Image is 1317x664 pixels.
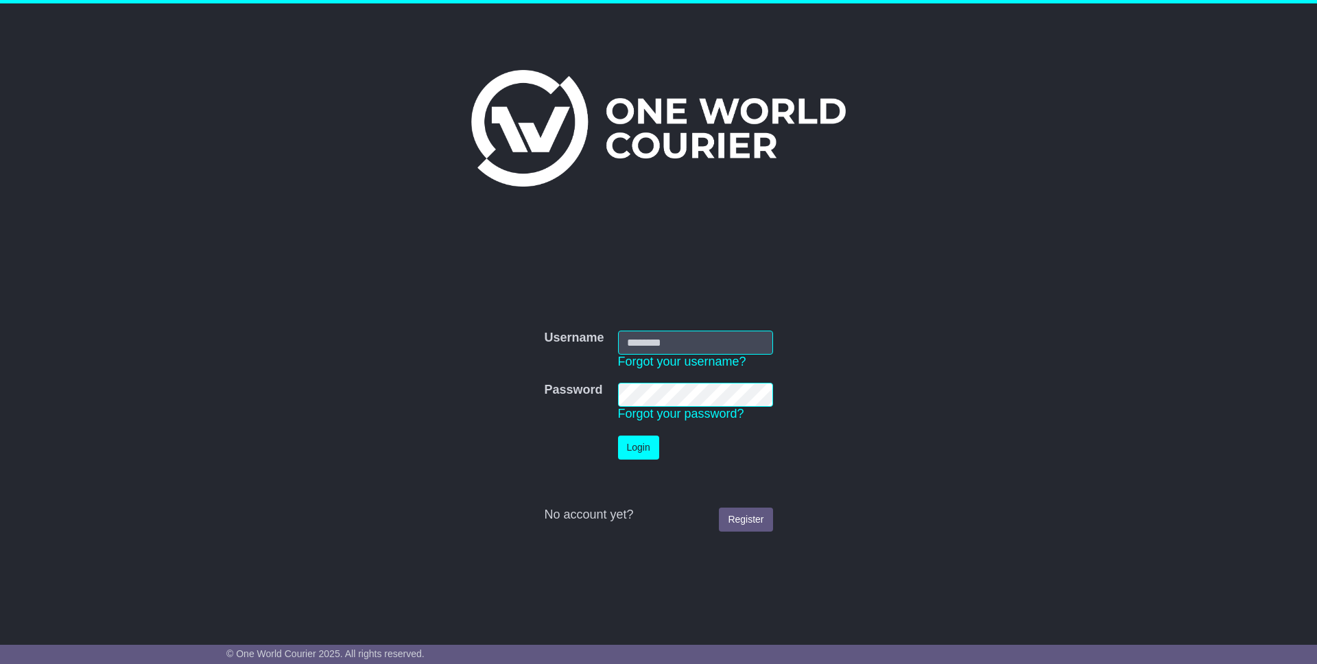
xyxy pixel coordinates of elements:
label: Username [544,331,604,346]
label: Password [544,383,602,398]
a: Forgot your username? [618,355,746,368]
span: © One World Courier 2025. All rights reserved. [226,648,425,659]
a: Register [719,508,772,532]
img: One World [471,70,846,187]
a: Forgot your password? [618,407,744,420]
div: No account yet? [544,508,772,523]
button: Login [618,436,659,460]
